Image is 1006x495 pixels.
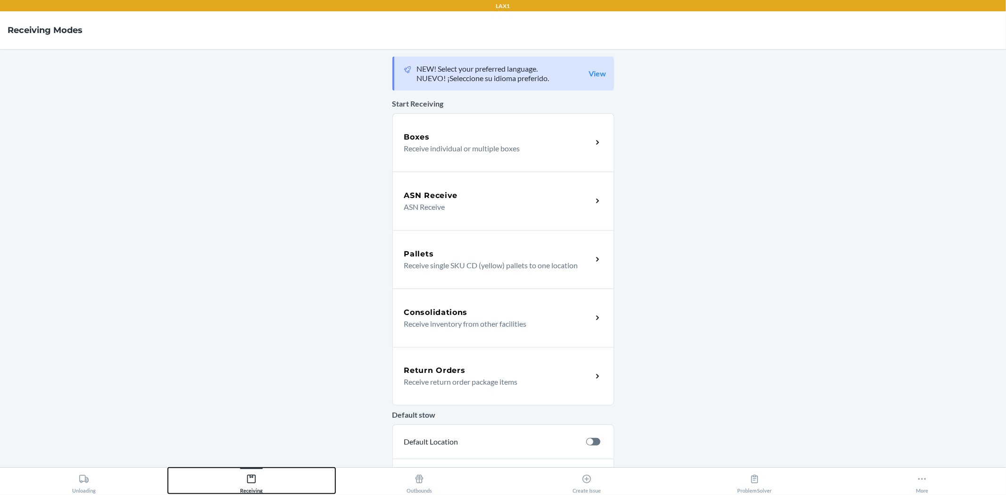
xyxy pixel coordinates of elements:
p: NEW! Select your preferred language. [417,64,549,74]
button: Problem Solver [671,468,839,494]
a: ASN ReceiveASN Receive [392,172,614,230]
p: Start Receiving [392,98,614,109]
div: Receiving [240,470,263,494]
button: Receiving [168,468,336,494]
a: LocationDNR5ZT98T3Y [392,459,614,494]
p: Receive return order package items [404,376,585,388]
p: Default stow [392,409,614,421]
h5: Pallets [404,248,434,260]
h5: Consolidations [404,307,468,318]
div: Problem Solver [737,470,772,494]
div: More [916,470,928,494]
a: View [589,69,607,78]
a: BoxesReceive individual or multiple boxes [392,113,614,172]
div: Create Issue [573,470,601,494]
a: PalletsReceive single SKU CD (yellow) pallets to one location [392,230,614,289]
div: Outbounds [407,470,432,494]
h5: Boxes [404,132,430,143]
h5: ASN Receive [404,190,458,201]
h4: Receiving Modes [8,24,83,36]
a: Return OrdersReceive return order package items [392,347,614,405]
a: ConsolidationsReceive inventory from other facilities [392,289,614,347]
div: Unloading [72,470,96,494]
p: ASN Receive [404,201,585,213]
p: LAX1 [496,2,510,10]
p: Receive inventory from other facilities [404,318,585,330]
button: Outbounds [335,468,503,494]
p: NUEVO! ¡Seleccione su idioma preferido. [417,74,549,83]
button: Create Issue [503,468,671,494]
p: Receive single SKU CD (yellow) pallets to one location [404,260,585,271]
h5: Return Orders [404,365,466,376]
p: Receive individual or multiple boxes [404,143,585,154]
p: Default Location [404,436,579,447]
